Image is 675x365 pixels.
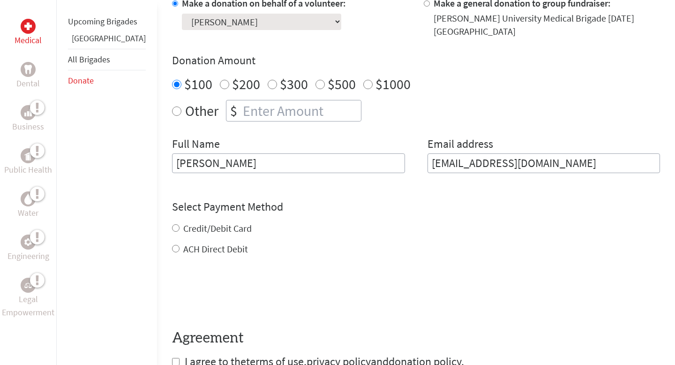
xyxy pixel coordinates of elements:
img: Public Health [24,151,32,160]
img: Dental [24,65,32,74]
a: DentalDental [16,62,40,90]
label: ACH Direct Debit [183,243,248,255]
p: Medical [15,34,42,47]
label: $200 [232,75,260,93]
a: WaterWater [18,191,38,220]
input: Enter Amount [241,100,361,121]
label: Credit/Debit Card [183,222,252,234]
input: Enter Full Name [172,153,405,173]
div: $ [226,100,241,121]
p: Public Health [4,163,52,176]
div: Dental [21,62,36,77]
li: Upcoming Brigades [68,11,146,32]
img: Water [24,193,32,204]
img: Medical [24,23,32,30]
img: Business [24,109,32,116]
h4: Donation Amount [172,53,660,68]
p: Engineering [7,250,49,263]
div: [PERSON_NAME] University Medical Brigade [DATE] [GEOGRAPHIC_DATA] [434,12,660,38]
label: Email address [427,137,493,153]
a: [GEOGRAPHIC_DATA] [72,33,146,44]
img: Engineering [24,238,32,246]
label: $500 [328,75,356,93]
a: BusinessBusiness [12,105,44,133]
a: EngineeringEngineering [7,235,49,263]
iframe: reCAPTCHA [172,274,315,311]
p: Legal Empowerment [2,293,54,319]
p: Business [12,120,44,133]
li: Donate [68,70,146,91]
a: Upcoming Brigades [68,16,137,27]
div: Water [21,191,36,206]
a: Donate [68,75,94,86]
label: $100 [184,75,212,93]
p: Water [18,206,38,220]
h4: Agreement [172,330,660,347]
a: All Brigades [68,54,110,65]
label: $1000 [375,75,411,93]
label: Other [185,100,218,122]
a: Public HealthPublic Health [4,148,52,176]
li: All Brigades [68,49,146,70]
div: Medical [21,19,36,34]
label: Full Name [172,137,220,153]
div: Public Health [21,148,36,163]
a: MedicalMedical [15,19,42,47]
p: Dental [16,77,40,90]
div: Engineering [21,235,36,250]
li: Panama [68,32,146,49]
div: Legal Empowerment [21,278,36,293]
img: Legal Empowerment [24,282,32,288]
label: $300 [280,75,308,93]
div: Business [21,105,36,120]
a: Legal EmpowermentLegal Empowerment [2,278,54,319]
h4: Select Payment Method [172,199,660,214]
input: Your Email [427,153,660,173]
